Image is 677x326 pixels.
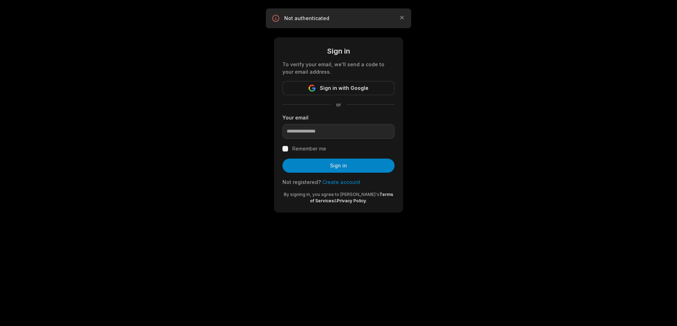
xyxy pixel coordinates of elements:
[334,198,337,203] span: &
[282,179,321,185] span: Not registered?
[282,81,395,95] button: Sign in with Google
[282,46,395,56] div: Sign in
[322,179,360,185] a: Create account
[337,198,366,203] a: Privacy Policy
[282,114,395,121] label: Your email
[330,101,347,108] span: or
[320,84,368,92] span: Sign in with Google
[284,15,393,22] p: Not authenticated
[282,61,395,75] div: To verify your email, we'll send a code to your email address.
[366,198,367,203] span: .
[284,192,379,197] span: By signing in, you agree to [PERSON_NAME]'s
[282,159,395,173] button: Sign in
[310,192,393,203] a: Terms of Services
[292,144,326,153] label: Remember me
